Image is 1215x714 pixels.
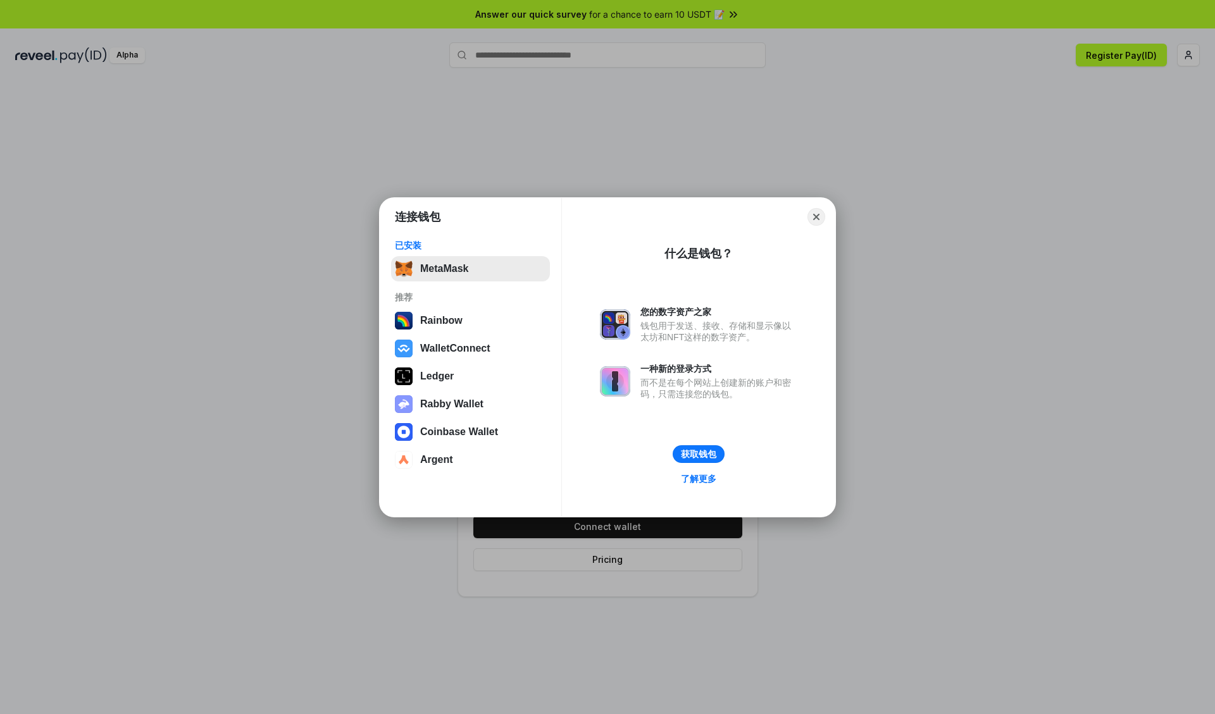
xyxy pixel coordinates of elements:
[395,260,413,278] img: svg+xml,%3Csvg%20fill%3D%22none%22%20height%3D%2233%22%20viewBox%3D%220%200%2035%2033%22%20width%...
[681,473,716,484] div: 了解更多
[395,312,413,329] img: svg+xml,%3Csvg%20width%3D%22120%22%20height%3D%22120%22%20viewBox%3D%220%200%20120%20120%22%20fil...
[600,366,630,397] img: svg+xml,%3Csvg%20xmlns%3D%22http%3A%2F%2Fwww.w3.org%2F2000%2Fsvg%22%20fill%3D%22none%22%20viewBox...
[391,308,550,333] button: Rainbow
[391,364,550,389] button: Ledger
[395,240,546,251] div: 已安装
[395,395,413,413] img: svg+xml,%3Csvg%20xmlns%3D%22http%3A%2F%2Fwww.w3.org%2F2000%2Fsvg%22%20fill%3D%22none%22%20viewBox...
[673,471,724,487] a: 了解更多
[395,423,413,441] img: svg+xml,%3Csvg%20width%3D%2228%22%20height%3D%2228%22%20viewBox%3D%220%200%2028%2028%22%20fill%3D...
[391,447,550,472] button: Argent
[420,315,463,326] div: Rainbow
[420,343,490,354] div: WalletConnect
[395,340,413,357] img: svg+xml,%3Csvg%20width%3D%2228%22%20height%3D%2228%22%20viewBox%3D%220%200%2028%2028%22%20fill%3D...
[395,367,413,385] img: svg+xml,%3Csvg%20xmlns%3D%22http%3A%2F%2Fwww.w3.org%2F2000%2Fsvg%22%20width%3D%2228%22%20height%3...
[640,306,797,317] div: 您的数字资产之家
[420,371,454,382] div: Ledger
[600,309,630,340] img: svg+xml,%3Csvg%20xmlns%3D%22http%3A%2F%2Fwww.w3.org%2F2000%2Fsvg%22%20fill%3D%22none%22%20viewBox...
[640,363,797,374] div: 一种新的登录方式
[673,445,725,463] button: 获取钱包
[640,377,797,400] div: 而不是在每个网站上创建新的账户和密码，只需连接您的钱包。
[420,454,453,465] div: Argent
[391,256,550,281] button: MetaMask
[391,336,550,361] button: WalletConnect
[420,426,498,438] div: Coinbase Wallet
[681,448,716,460] div: 获取钱包
[664,246,733,261] div: 什么是钱包？
[640,320,797,343] div: 钱包用于发送、接收、存储和显示像以太坊和NFT这样的数字资产。
[391,391,550,417] button: Rabby Wallet
[391,419,550,445] button: Coinbase Wallet
[395,451,413,469] img: svg+xml,%3Csvg%20width%3D%2228%22%20height%3D%2228%22%20viewBox%3D%220%200%2028%2028%22%20fill%3D...
[395,292,546,303] div: 推荐
[807,208,825,226] button: Close
[420,398,483,410] div: Rabby Wallet
[395,209,440,225] h1: 连接钱包
[420,263,468,274] div: MetaMask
